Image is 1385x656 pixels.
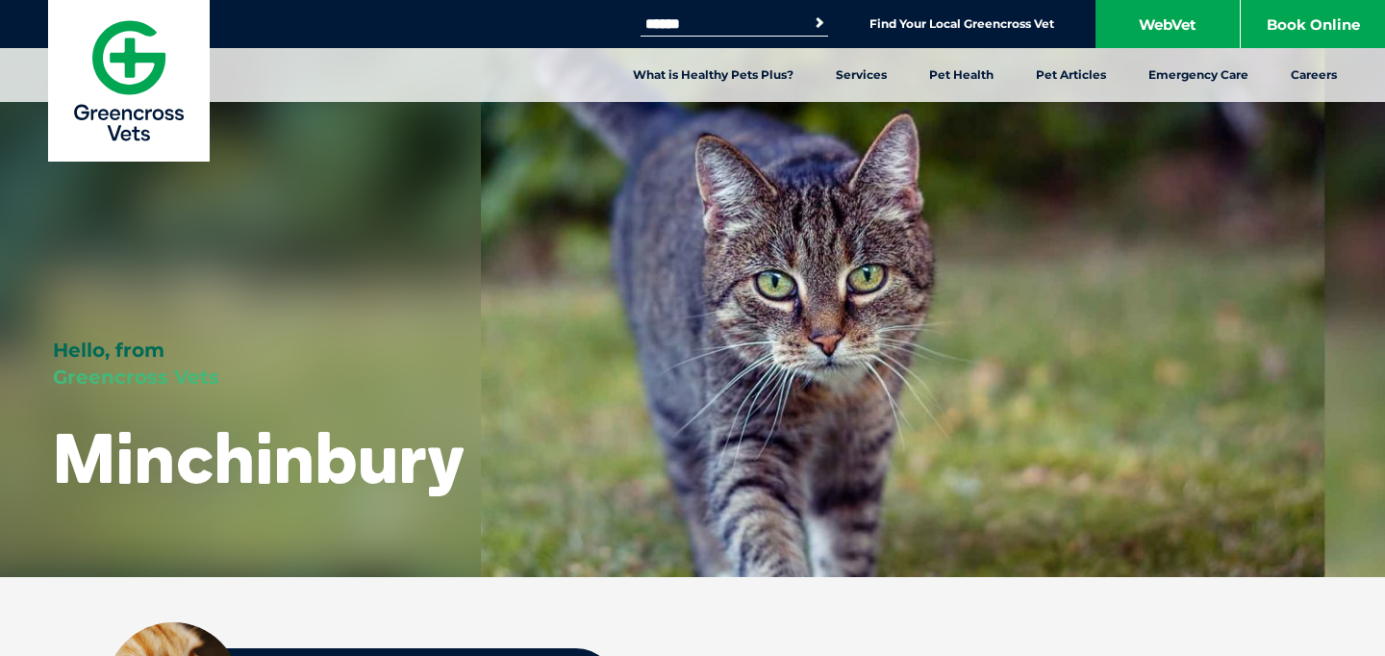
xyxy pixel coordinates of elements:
[815,48,908,102] a: Services
[1015,48,1127,102] a: Pet Articles
[810,13,829,33] button: Search
[1270,48,1358,102] a: Careers
[869,16,1054,32] a: Find Your Local Greencross Vet
[612,48,815,102] a: What is Healthy Pets Plus?
[53,366,219,389] span: Greencross Vets
[908,48,1015,102] a: Pet Health
[53,419,465,495] h1: Minchinbury
[1127,48,1270,102] a: Emergency Care
[53,339,164,362] span: Hello, from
